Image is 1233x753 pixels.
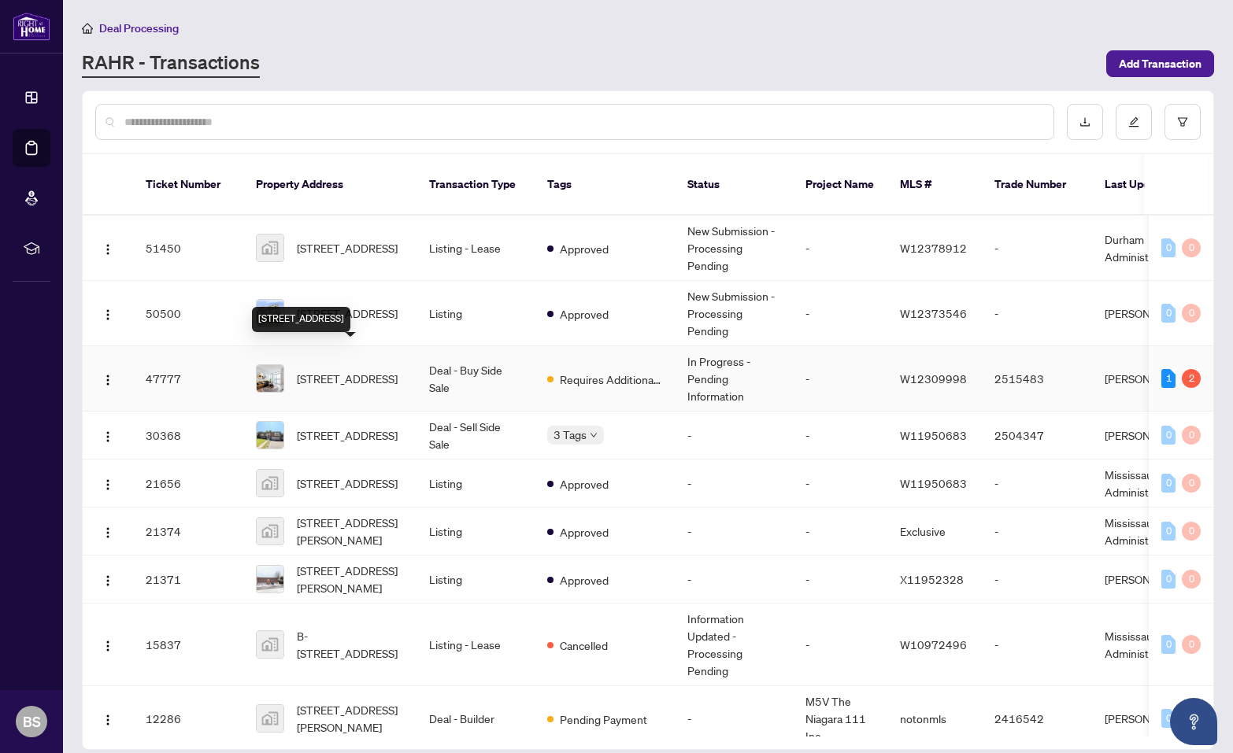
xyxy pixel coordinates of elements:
[95,632,120,657] button: Logo
[417,604,535,686] td: Listing - Lease
[560,571,609,589] span: Approved
[133,346,243,412] td: 47777
[95,301,120,326] button: Logo
[82,50,260,78] a: RAHR - Transactions
[675,154,793,216] th: Status
[102,243,114,256] img: Logo
[560,475,609,493] span: Approved
[95,366,120,391] button: Logo
[133,604,243,686] td: 15837
[1182,238,1201,257] div: 0
[982,460,1092,508] td: -
[82,23,93,34] span: home
[1092,460,1210,508] td: Mississauga Administrator
[1092,556,1210,604] td: [PERSON_NAME]
[793,686,887,751] td: M5V The Niagara 111 Inc.
[1092,154,1210,216] th: Last Updated By
[95,567,120,592] button: Logo
[95,471,120,496] button: Logo
[982,346,1092,412] td: 2515483
[900,524,946,538] span: Exclusive
[675,460,793,508] td: -
[1092,508,1210,556] td: Mississauga Administrator
[793,281,887,346] td: -
[257,470,283,496] img: thumbnail-img
[133,460,243,508] td: 21656
[1161,426,1176,445] div: 0
[982,508,1092,556] td: -
[1182,426,1201,445] div: 0
[297,514,404,548] span: [STREET_ADDRESS][PERSON_NAME]
[257,365,283,392] img: thumbnail-img
[1161,522,1176,541] div: 0
[900,637,967,651] span: W10972496
[1092,216,1210,281] td: Durham Administrator
[1092,412,1210,460] td: [PERSON_NAME]
[1092,281,1210,346] td: [PERSON_NAME]
[560,711,647,728] span: Pending Payment
[675,281,793,346] td: New Submission - Processing Pending
[1161,570,1176,589] div: 0
[560,371,662,388] span: Requires Additional Docs
[1161,238,1176,257] div: 0
[554,426,587,444] span: 3 Tags
[102,478,114,491] img: Logo
[243,154,417,216] th: Property Address
[900,476,967,490] span: W11950683
[417,412,535,460] td: Deal - Sell Side Sale
[102,308,114,321] img: Logo
[1092,604,1210,686] td: Mississauga Administrator
[257,234,283,261] img: thumbnail-img
[1067,104,1103,140] button: download
[95,519,120,544] button: Logo
[297,370,398,387] span: [STREET_ADDRESS]
[102,714,114,726] img: Logo
[417,154,535,216] th: Transaction Type
[102,574,114,587] img: Logo
[133,216,243,281] td: 51450
[982,604,1092,686] td: -
[297,239,398,257] span: [STREET_ADDRESS]
[417,556,535,604] td: Listing
[257,518,283,544] img: thumbnail-img
[13,12,50,41] img: logo
[675,686,793,751] td: -
[23,711,41,733] span: BS
[900,711,946,725] span: notonmls
[900,241,967,255] span: W12378912
[417,281,535,346] td: Listing
[133,154,243,216] th: Ticket Number
[95,706,120,731] button: Logo
[793,216,887,281] td: -
[900,371,967,386] span: W12309998
[1161,304,1176,323] div: 0
[1170,698,1217,745] button: Open asap
[133,556,243,604] td: 21371
[297,701,404,736] span: [STREET_ADDRESS][PERSON_NAME]
[257,422,283,448] img: thumbnail-img
[1177,116,1188,127] span: filter
[675,412,793,460] td: -
[560,523,609,541] span: Approved
[95,235,120,260] button: Logo
[417,508,535,556] td: Listing
[982,281,1092,346] td: -
[95,423,120,448] button: Logo
[297,426,398,444] span: [STREET_ADDRESS]
[982,154,1092,216] th: Trade Number
[297,562,404,596] span: [STREET_ADDRESS][PERSON_NAME]
[257,566,283,592] img: thumbnail-img
[102,526,114,539] img: Logo
[793,604,887,686] td: -
[675,508,793,556] td: -
[1182,635,1201,654] div: 0
[99,21,179,35] span: Deal Processing
[1182,570,1201,589] div: 0
[900,306,967,320] span: W12373546
[982,686,1092,751] td: 2416542
[102,640,114,652] img: Logo
[1161,474,1176,493] div: 0
[793,346,887,412] td: -
[257,631,283,658] img: thumbnail-img
[1119,51,1202,76] span: Add Transaction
